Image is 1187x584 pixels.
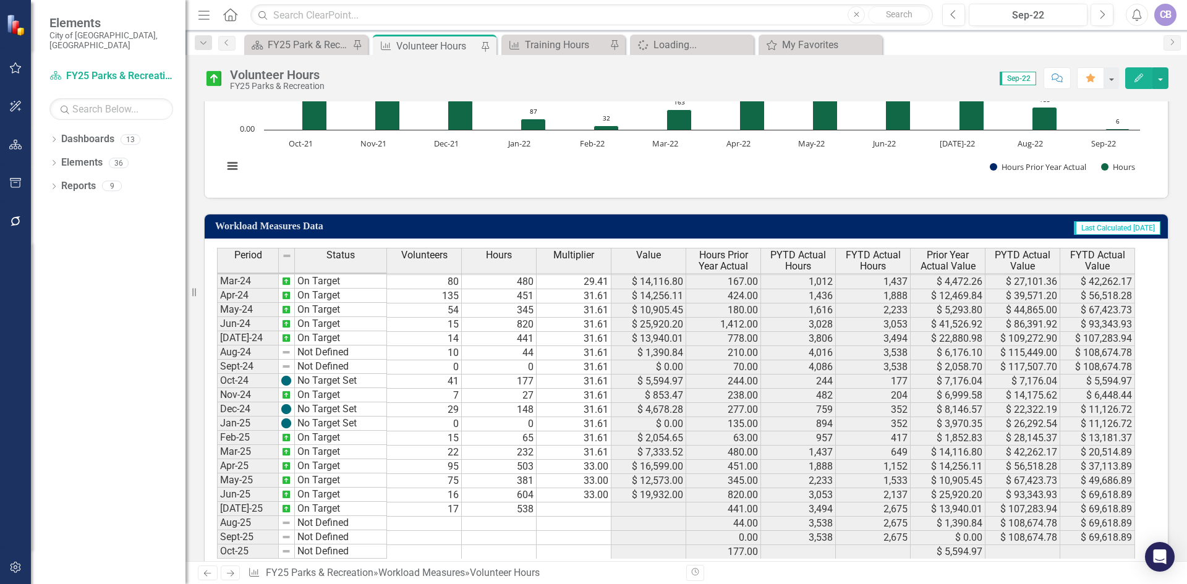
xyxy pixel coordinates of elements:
td: On Target [295,459,387,473]
td: $ 16,599.00 [611,460,686,474]
td: Dec-24 [217,402,279,417]
td: May-25 [217,473,279,488]
text: Oct-21 [289,138,313,149]
td: No Target Set [295,402,387,417]
td: $ 42,262.17 [1060,275,1135,289]
td: $ 22,880.98 [911,332,985,346]
td: $ 4,678.28 [611,403,686,417]
td: 345.00 [686,474,761,488]
a: FY25 Park & Rec - Strategic Plan [247,37,349,53]
td: 538 [462,502,537,517]
td: On Target [295,488,387,502]
td: 3,538 [761,531,836,545]
td: 1,152 [836,460,911,474]
td: $ 86,391.92 [985,318,1060,332]
td: 15 [387,318,462,332]
td: $ 11,126.72 [1060,403,1135,417]
td: 135 [387,289,462,303]
td: 3,538 [836,346,911,360]
td: Sept-24 [217,360,279,374]
td: 778.00 [686,332,761,346]
button: Search [868,6,930,23]
path: Oct-21, 355. Hours. [302,86,327,130]
td: $ 0.00 [611,360,686,375]
td: 441.00 [686,502,761,517]
td: $ 5,293.80 [911,303,985,318]
img: AQAAAAAAAAAAAAAAAAAAAAAAAAAAAAAAAAAAAAAAAAAAAAAAAAAAAAAAAAAAAAAAAAAAAAAAAAAAAAAAAAAAAAAAAAAAAAAAA... [281,461,291,471]
img: B83JnUHI7fcUAAAAJXRFWHRkYXRlOmNyZWF0ZQAyMDIzLTA3LTEyVDE1OjMwOjAyKzAwOjAw8YGLlAAAACV0RVh0ZGF0ZTptb... [281,404,291,414]
img: 8DAGhfEEPCf229AAAAAElFTkSuQmCC [281,518,291,528]
td: 75 [387,474,462,488]
td: 352 [836,403,911,417]
td: 180.00 [686,303,761,318]
path: Dec-21, 238. Hours. [448,100,473,130]
path: Feb-22, 32. Hours. [594,125,619,130]
td: Nov-24 [217,388,279,402]
td: 604 [462,488,537,502]
td: 10 [387,346,462,360]
a: Training Hours [504,37,606,53]
td: Mar-24 [217,274,279,289]
td: 65 [462,431,537,446]
td: 3,494 [761,502,836,517]
img: AQAAAAAAAAAAAAAAAAAAAAAAAAAAAAAAAAAAAAAAAAAAAAAAAAAAAAAAAAAAAAAAAAAAAAAAAAAAAAAAAAAAAAAAAAAAAAAAA... [281,475,291,485]
td: $ 14,256.11 [911,460,985,474]
td: [DATE]-24 [217,331,279,345]
img: AQAAAAAAAAAAAAAAAAAAAAAAAAAAAAAAAAAAAAAAAAAAAAAAAAAAAAAAAAAAAAAAAAAAAAAAAAAAAAAAAAAAAAAAAAAAAAAAA... [281,333,291,343]
input: Search ClearPoint... [250,4,933,26]
td: 503 [462,460,537,474]
div: Open Intercom Messenger [1145,542,1175,572]
td: 31.61 [537,431,611,446]
td: [DATE]-25 [217,502,279,516]
td: 957 [761,431,836,446]
path: Sep-22, 6. Hours. [1105,129,1130,130]
td: Not Defined [295,360,387,374]
td: Jun-24 [217,317,279,331]
td: $ 7,333.52 [611,446,686,460]
img: AQAAAAAAAAAAAAAAAAAAAAAAAAAAAAAAAAAAAAAAAAAAAAAAAAAAAAAAAAAAAAAAAAAAAAAAAAAAAAAAAAAAAAAAAAAAAAAAA... [281,447,291,457]
td: 177 [836,375,911,389]
td: 31.61 [537,346,611,360]
text: Dec-21 [434,138,459,149]
td: $ 4,472.26 [911,275,985,289]
td: On Target [295,388,387,402]
td: $ 5,594.97 [611,375,686,389]
td: Jun-25 [217,488,279,502]
td: $ 108,674.78 [985,531,1060,545]
td: $ 44,865.00 [985,303,1060,318]
div: CB [1154,4,1176,26]
td: 381 [462,474,537,488]
td: $ 1,390.84 [911,517,985,531]
td: 480 [462,275,537,289]
a: Workload Measures [378,567,465,578]
td: $ 109,272.90 [985,332,1060,346]
td: 33.00 [537,474,611,488]
td: 1,412.00 [686,318,761,332]
div: Sep-22 [973,8,1083,23]
a: My Favorites [762,37,879,53]
td: On Target [295,331,387,345]
td: $ 107,283.94 [1060,332,1135,346]
text: Mar-22 [652,138,678,149]
td: 424.00 [686,289,761,303]
td: On Target [295,274,387,289]
td: Apr-24 [217,289,279,303]
td: 16 [387,488,462,502]
td: $ 28,145.37 [985,431,1060,446]
td: No Target Set [295,374,387,388]
td: $ 13,181.37 [1060,431,1135,446]
td: 17 [387,502,462,517]
td: $ 22,322.19 [985,403,1060,417]
span: Search [886,9,913,19]
a: FY25 Parks & Recreation [49,69,173,83]
a: Reports [61,179,96,193]
img: AQAAAAAAAAAAAAAAAAAAAAAAAAAAAAAAAAAAAAAAAAAAAAAAAAAAAAAAAAAAAAAAAAAAAAAAAAAAAAAAAAAAAAAAAAAAAAAAA... [281,390,291,400]
td: $ 7,176.04 [911,375,985,389]
td: 441 [462,332,537,346]
td: $ 7,176.04 [985,375,1060,389]
td: Not Defined [295,544,387,559]
td: 451.00 [686,460,761,474]
a: Loading... [633,37,751,53]
td: 1,437 [761,446,836,460]
td: 482 [761,389,836,403]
